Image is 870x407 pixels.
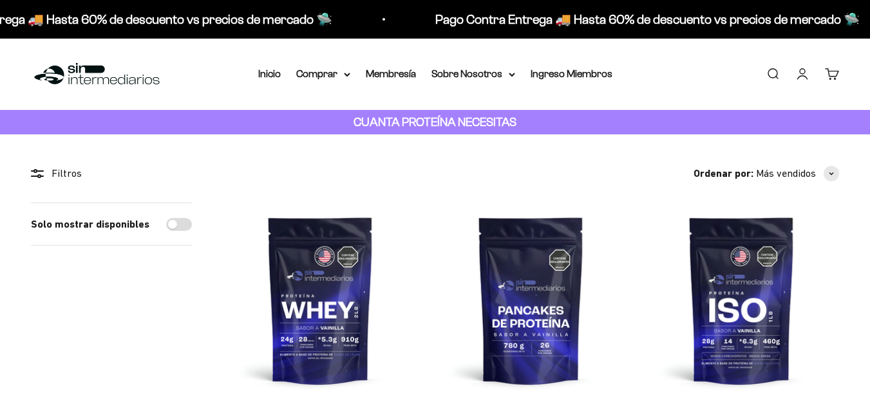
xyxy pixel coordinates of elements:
button: Más vendidos [756,165,839,182]
span: Más vendidos [756,165,816,182]
div: Filtros [31,165,192,182]
a: Membresía [366,68,416,79]
span: Ordenar por: [694,165,753,182]
a: Ingreso Miembros [531,68,612,79]
summary: Sobre Nosotros [431,66,515,82]
label: Solo mostrar disponibles [31,216,149,233]
summary: Comprar [296,66,350,82]
a: Inicio [258,68,281,79]
p: Pago Contra Entrega 🚚 Hasta 60% de descuento vs precios de mercado 🛸 [435,9,860,30]
strong: CUANTA PROTEÍNA NECESITAS [354,115,516,129]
